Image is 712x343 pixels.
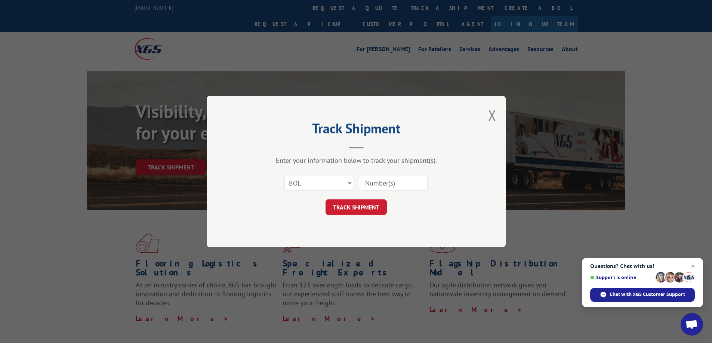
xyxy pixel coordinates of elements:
div: Enter your information below to track your shipment(s). [244,156,468,165]
span: Chat with XGS Customer Support [610,291,685,298]
div: Open chat [681,313,703,336]
button: TRACK SHIPMENT [326,199,387,215]
button: Close modal [488,105,496,125]
input: Number(s) [359,175,428,191]
div: Chat with XGS Customer Support [590,288,695,302]
span: Questions? Chat with us! [590,263,695,269]
span: Close chat [688,262,697,271]
h2: Track Shipment [244,123,468,137]
span: Support is online [590,275,653,280]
